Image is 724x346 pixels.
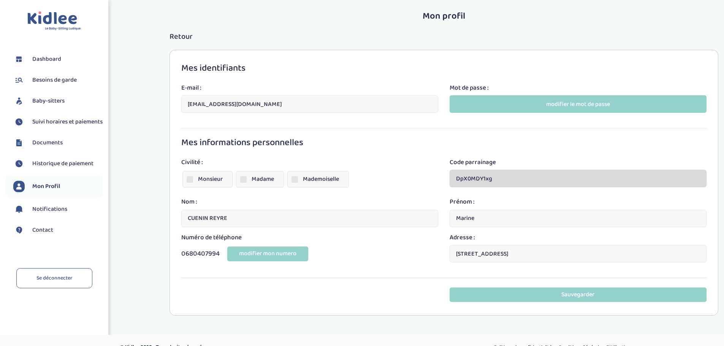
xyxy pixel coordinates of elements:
span: Contact [32,226,53,235]
img: besoin.svg [13,74,25,86]
a: Contact [13,224,103,236]
img: dashboard.svg [13,54,25,65]
label: Civilité : [181,158,203,167]
h3: Mes identifiants [181,63,707,73]
label: Code parrainage [450,158,496,167]
button: Sauvegarder [450,288,707,302]
span: Documents [32,138,63,147]
a: Notifications [13,204,103,215]
span: Dashboard [32,55,61,64]
input: Enter a location [450,245,707,262]
img: babysitters.svg [13,95,25,107]
span: Besoins de garde [32,76,77,85]
a: Dashboard [13,54,103,65]
span: Baby-sitters [32,96,65,106]
img: suivihoraire.svg [13,158,25,169]
img: documents.svg [13,137,25,149]
label: Adresse : [450,233,475,243]
label: E-mail : [181,83,201,93]
a: Besoins de garde [13,74,103,86]
span: Historique de paiement [32,159,93,168]
img: profil.svg [13,181,25,192]
a: Baby-sitters [13,95,103,107]
span: Notifications [32,205,67,214]
a: Se déconnecter [16,268,92,288]
span: Retour [170,30,193,43]
label: Prénom : [450,197,475,207]
h2: Mon profil [170,11,718,21]
a: Historique de paiement [13,158,103,169]
a: Mon Profil [13,181,103,192]
img: logo.svg [27,11,81,31]
span: 0680407994 [181,249,220,259]
a: Suivi horaires et paiements [13,116,103,128]
h3: Mes informations personnelles [181,138,707,148]
button: modifier le mot de passe [450,95,707,113]
img: contact.svg [13,224,25,236]
span: Mon Profil [32,182,60,191]
label: Numéro de téléphone [181,233,242,243]
label: Mot de passe : [450,83,489,93]
a: Documents [13,137,103,149]
label: Madame [236,171,284,188]
label: Nom : [181,197,197,207]
img: suivihoraire.svg [13,116,25,128]
span: Suivi horaires et paiements [32,117,103,126]
img: notification.svg [13,204,25,215]
label: Mademoiselle [287,171,349,188]
label: Monsieur [182,171,233,188]
button: modifier mon numero [227,246,308,261]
